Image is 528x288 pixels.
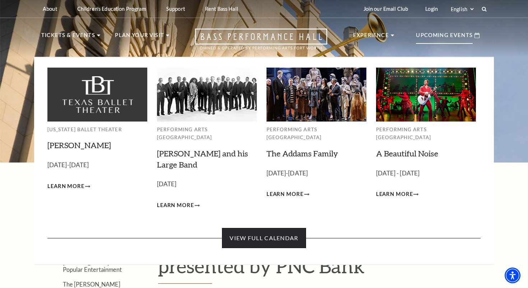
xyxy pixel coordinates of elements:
span: Learn More [47,182,84,191]
a: View Full Calendar [222,228,306,248]
p: Children's Education Program [77,6,146,12]
p: Support [166,6,185,12]
img: Texas Ballet Theater [47,68,147,121]
p: [DATE] - [DATE] [376,168,476,179]
a: A Beautiful Noise [376,148,438,158]
a: [PERSON_NAME] Steel Popular Entertainment [63,259,124,273]
p: [DATE] [157,179,257,189]
p: Experience [353,31,389,44]
p: Tickets & Events [41,31,95,44]
p: Rent Bass Hall [205,6,238,12]
p: [DATE]-[DATE] [267,168,366,179]
select: Select: [449,6,475,13]
p: Performing Arts [GEOGRAPHIC_DATA] [157,125,257,142]
img: Performing Arts Fort Worth [157,68,257,121]
img: Performing Arts Fort Worth [376,68,476,121]
a: Learn More The Addams Family [267,190,309,199]
a: Learn More Lyle Lovett and his Large Band [157,201,200,210]
a: Open this option [169,28,353,57]
div: Accessibility Menu [505,268,520,283]
p: [US_STATE] Ballet Theater [47,125,147,134]
a: The Addams Family [267,148,338,158]
img: Performing Arts Fort Worth [267,68,366,121]
a: Learn More A Beautiful Noise [376,190,419,199]
span: Learn More [376,190,413,199]
a: [PERSON_NAME] and his Large Band [157,148,248,169]
a: [PERSON_NAME] [47,140,111,150]
span: Learn More [157,201,194,210]
a: Learn More Peter Pan [47,182,90,191]
p: Performing Arts [GEOGRAPHIC_DATA] [267,125,366,142]
p: Upcoming Events [416,31,473,44]
p: About [43,6,57,12]
p: [DATE]-[DATE] [47,160,147,170]
p: Performing Arts [GEOGRAPHIC_DATA] [376,125,476,142]
a: The [PERSON_NAME] [63,281,120,288]
span: Learn More [267,190,304,199]
p: Plan Your Visit [115,31,164,44]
